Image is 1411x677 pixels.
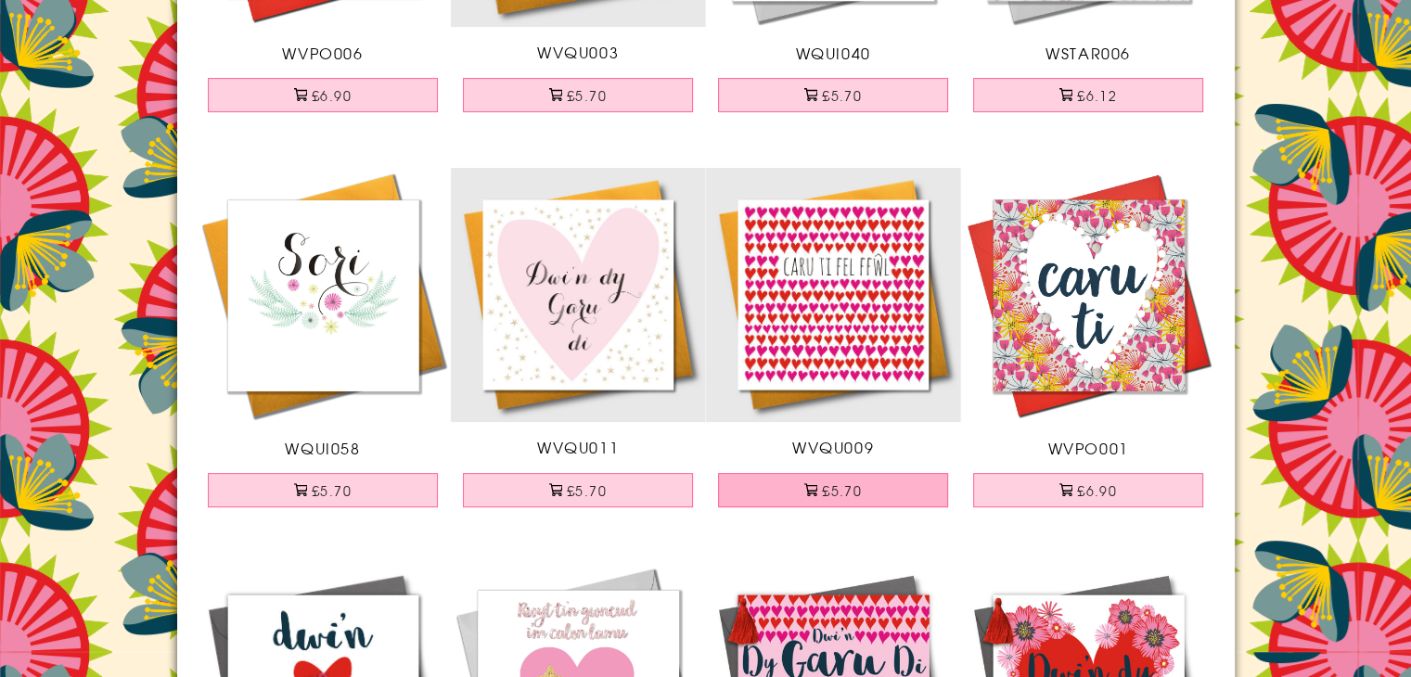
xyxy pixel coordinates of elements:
span: WVQU003 [537,41,619,63]
img: Welsh Valentine's Day Card, Heart, Love You, Embellished with colourful pompoms [961,168,1216,423]
span: WQUI040 [795,42,870,64]
button: £5.70 [463,78,693,112]
span: WVPO001 [1047,437,1128,459]
button: £6.12 [973,78,1203,112]
a: Welsh Sympathy, Sorry, Thinking of you Card, Heart, Love WQUI058 [196,168,451,459]
button: £5.70 [463,473,693,507]
span: WQUI058 [285,437,360,459]
img: Welsh Sympathy, Sorry, Thinking of you Card, Heart, Love [196,168,451,423]
button: £6.90 [208,78,438,112]
img: Welsh Valentine's Day Card, Hearts, I Love you like mad [706,168,961,423]
span: WVQU011 [537,436,619,458]
span: WSTAR006 [1045,42,1131,64]
button: £5.70 [718,473,948,507]
span: WVPO006 [282,42,363,64]
button: £5.70 [208,473,438,507]
button: £5.70 [718,78,948,112]
img: Welsh Valentine's Day Card, Heart and Stars, I Love you [451,168,706,423]
a: Welsh Valentine's Day Card, Heart, Love You, Embellished with colourful pompoms WVPO001 [961,168,1216,459]
a: Welsh Valentine's Day Card, Hearts, I Love you like mad WVQU009 [706,168,961,459]
a: Welsh Valentine's Day Card, Heart and Stars, I Love you WVQU011 [451,168,706,459]
button: £6.90 [973,473,1203,507]
span: WVQU009 [792,436,874,458]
